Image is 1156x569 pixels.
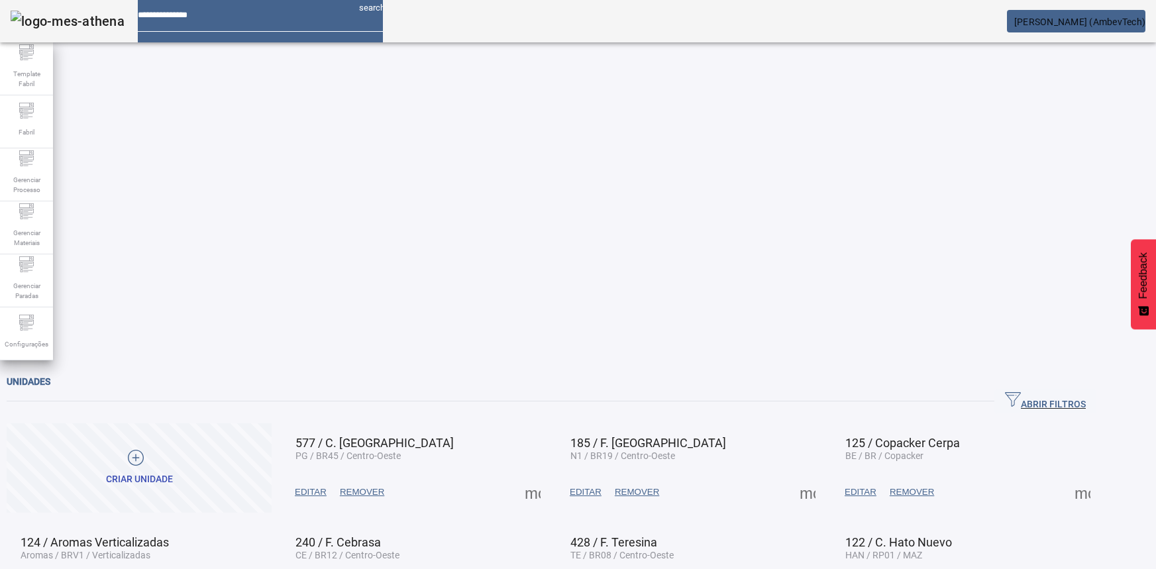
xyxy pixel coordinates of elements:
span: Unidades [7,376,50,387]
span: REMOVER [615,486,659,499]
span: [PERSON_NAME] (AmbevTech) [1014,17,1145,27]
button: Mais [1071,480,1094,504]
span: PG / BR45 / Centro-Oeste [295,450,401,461]
span: REMOVER [890,486,934,499]
span: Template Fabril [7,65,46,93]
span: Gerenciar Materiais [7,224,46,252]
span: EDITAR [295,486,327,499]
button: EDITAR [288,480,333,504]
button: REMOVER [883,480,941,504]
span: Configurações [1,335,52,353]
button: Mais [796,480,819,504]
span: Aromas / BRV1 / Verticalizadas [21,550,150,560]
span: CE / BR12 / Centro-Oeste [295,550,399,560]
span: 125 / Copacker Cerpa [845,436,960,450]
span: N1 / BR19 / Centro-Oeste [570,450,675,461]
span: BE / BR / Copacker [845,450,923,461]
button: Mais [521,480,545,504]
img: logo-mes-athena [11,11,125,32]
button: EDITAR [838,480,883,504]
button: REMOVER [608,480,666,504]
span: Gerenciar Paradas [7,277,46,305]
span: 124 / Aromas Verticalizadas [21,535,169,549]
span: 240 / F. Cebrasa [295,535,381,549]
span: TE / BR08 / Centro-Oeste [570,550,674,560]
span: EDITAR [845,486,876,499]
span: REMOVER [340,486,384,499]
button: EDITAR [563,480,608,504]
div: Criar unidade [106,473,173,486]
button: ABRIR FILTROS [994,389,1096,413]
span: HAN / RP01 / MAZ [845,550,922,560]
span: ABRIR FILTROS [1005,391,1086,411]
span: Gerenciar Processo [7,171,46,199]
button: REMOVER [333,480,391,504]
span: Fabril [15,123,38,141]
span: 185 / F. [GEOGRAPHIC_DATA] [570,436,726,450]
button: Criar unidade [7,423,272,513]
span: 122 / C. Hato Nuevo [845,535,952,549]
span: Feedback [1137,252,1149,299]
span: 577 / C. [GEOGRAPHIC_DATA] [295,436,454,450]
button: Feedback - Mostrar pesquisa [1131,239,1156,329]
span: EDITAR [570,486,602,499]
span: 428 / F. Teresina [570,535,657,549]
